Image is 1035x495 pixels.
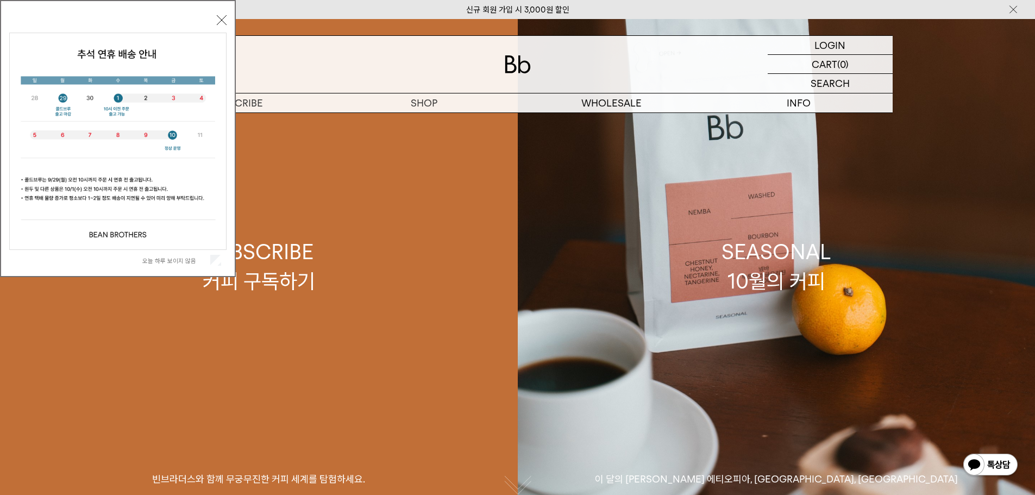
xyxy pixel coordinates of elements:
[330,93,518,112] a: SHOP
[768,55,893,74] a: CART (0)
[962,453,1019,479] img: 카카오톡 채널 1:1 채팅 버튼
[466,5,569,15] a: 신규 회원 가입 시 3,000원 할인
[505,55,531,73] img: 로고
[812,55,837,73] p: CART
[518,93,705,112] p: WHOLESALE
[705,93,893,112] p: INFO
[722,237,831,295] div: SEASONAL 10월의 커피
[811,74,850,93] p: SEARCH
[142,257,208,265] label: 오늘 하루 보이지 않음
[217,15,227,25] button: 닫기
[10,33,226,249] img: 5e4d662c6b1424087153c0055ceb1a13_140731.jpg
[837,55,849,73] p: (0)
[814,36,845,54] p: LOGIN
[768,36,893,55] a: LOGIN
[203,237,315,295] div: SUBSCRIBE 커피 구독하기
